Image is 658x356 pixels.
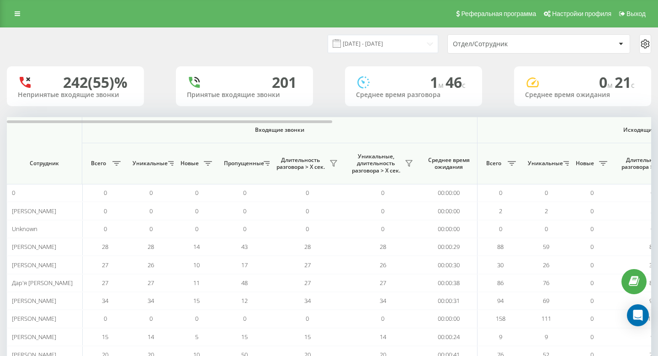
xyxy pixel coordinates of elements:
[102,261,108,269] span: 27
[241,261,248,269] span: 17
[195,207,198,215] span: 0
[649,243,656,251] span: 88
[195,333,198,341] span: 5
[453,40,562,48] div: Отдел/Сотрудник
[543,243,549,251] span: 59
[133,160,165,167] span: Уникальные
[420,310,478,328] td: 00:00:00
[649,261,656,269] span: 30
[304,297,311,305] span: 34
[12,261,56,269] span: [PERSON_NAME]
[306,207,309,215] span: 0
[499,207,502,215] span: 2
[543,297,549,305] span: 69
[12,189,15,197] span: 0
[224,160,261,167] span: Пропущенные
[461,10,536,17] span: Реферальная программа
[195,189,198,197] span: 0
[241,243,248,251] span: 43
[497,297,504,305] span: 94
[590,243,594,251] span: 0
[306,225,309,233] span: 0
[102,297,108,305] span: 34
[102,279,108,287] span: 27
[651,207,654,215] span: 2
[499,225,502,233] span: 0
[615,72,635,92] span: 21
[12,279,73,287] span: Дар'я [PERSON_NAME]
[193,279,200,287] span: 11
[545,189,548,197] span: 0
[149,207,153,215] span: 0
[304,333,311,341] span: 15
[381,189,384,197] span: 0
[420,274,478,292] td: 00:00:38
[106,126,453,134] span: Входящие звонки
[104,207,107,215] span: 0
[381,225,384,233] span: 0
[590,314,594,323] span: 0
[499,333,502,341] span: 9
[193,261,200,269] span: 10
[438,80,446,90] span: м
[149,189,153,197] span: 0
[102,243,108,251] span: 28
[420,220,478,238] td: 00:00:00
[306,314,309,323] span: 0
[102,333,108,341] span: 15
[380,279,386,287] span: 27
[149,225,153,233] span: 0
[87,160,110,167] span: Всего
[420,256,478,274] td: 00:00:30
[104,314,107,323] span: 0
[18,91,133,99] div: Непринятые входящие звонки
[525,91,640,99] div: Среднее время ожидания
[148,243,154,251] span: 28
[195,314,198,323] span: 0
[420,292,478,310] td: 00:00:31
[304,261,311,269] span: 27
[12,333,56,341] span: [PERSON_NAME]
[243,207,246,215] span: 0
[497,261,504,269] span: 30
[607,80,615,90] span: м
[380,297,386,305] span: 34
[381,207,384,215] span: 0
[420,202,478,220] td: 00:00:00
[187,91,302,99] div: Принятые входящие звонки
[543,279,549,287] span: 76
[420,184,478,202] td: 00:00:00
[545,225,548,233] span: 0
[590,297,594,305] span: 0
[462,80,466,90] span: c
[651,225,654,233] span: 0
[241,297,248,305] span: 12
[631,80,635,90] span: c
[430,72,446,92] span: 1
[380,333,386,341] span: 14
[306,189,309,197] span: 0
[627,304,649,326] div: Open Intercom Messenger
[380,243,386,251] span: 28
[599,72,615,92] span: 0
[304,279,311,287] span: 27
[12,225,37,233] span: Unknown
[420,328,478,346] td: 00:00:24
[148,333,154,341] span: 14
[649,297,656,305] span: 94
[381,314,384,323] span: 0
[243,225,246,233] span: 0
[420,238,478,256] td: 00:00:29
[543,261,549,269] span: 26
[241,279,248,287] span: 48
[482,160,505,167] span: Всего
[63,74,127,91] div: 242 (55)%
[590,207,594,215] span: 0
[651,189,654,197] span: 0
[350,153,402,174] span: Уникальные, длительность разговора > Х сек.
[446,72,466,92] span: 46
[497,243,504,251] span: 88
[148,261,154,269] span: 26
[649,279,656,287] span: 86
[380,261,386,269] span: 26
